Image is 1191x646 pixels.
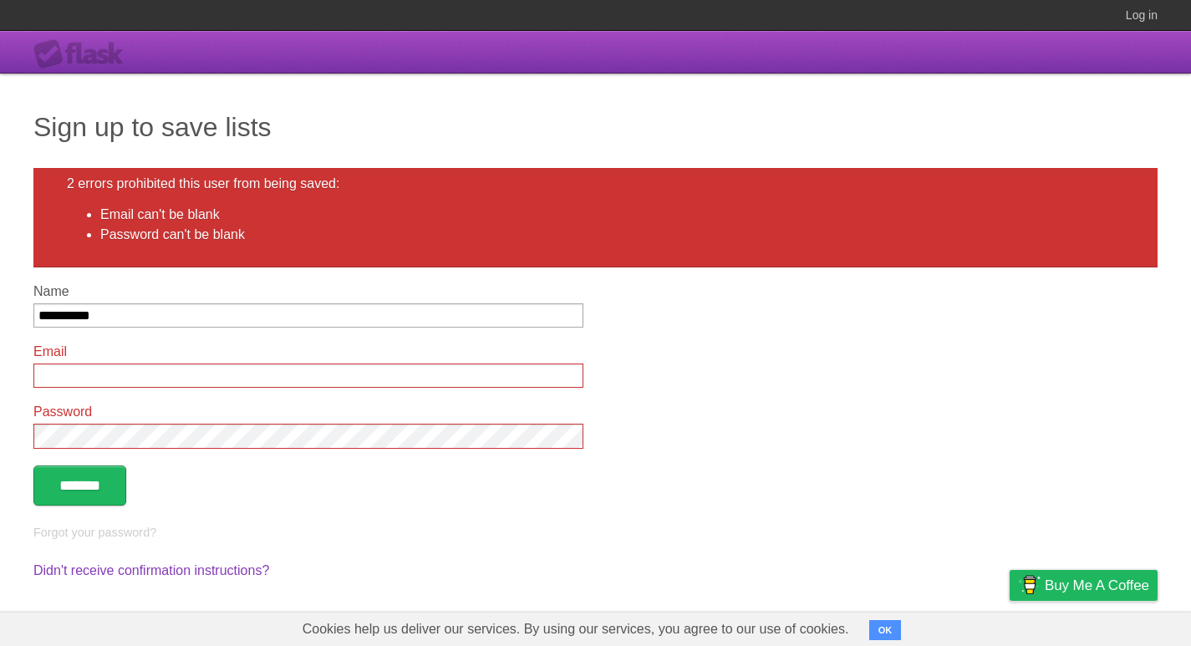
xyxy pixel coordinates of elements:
h2: 2 errors prohibited this user from being saved: [67,176,1124,191]
a: Forgot your password? [33,526,156,539]
label: Password [33,404,583,420]
label: Email [33,344,583,359]
a: Buy me a coffee [1010,570,1158,601]
h1: Sign up to save lists [33,107,1158,147]
button: OK [869,620,902,640]
a: Didn't receive confirmation instructions? [33,563,269,577]
label: Name [33,284,583,299]
img: Buy me a coffee [1018,571,1041,599]
span: Cookies help us deliver our services. By using our services, you agree to our use of cookies. [286,613,866,646]
span: Buy me a coffee [1045,571,1149,600]
div: Flask [33,39,134,69]
li: Email can't be blank [100,205,1124,225]
li: Password can't be blank [100,225,1124,245]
